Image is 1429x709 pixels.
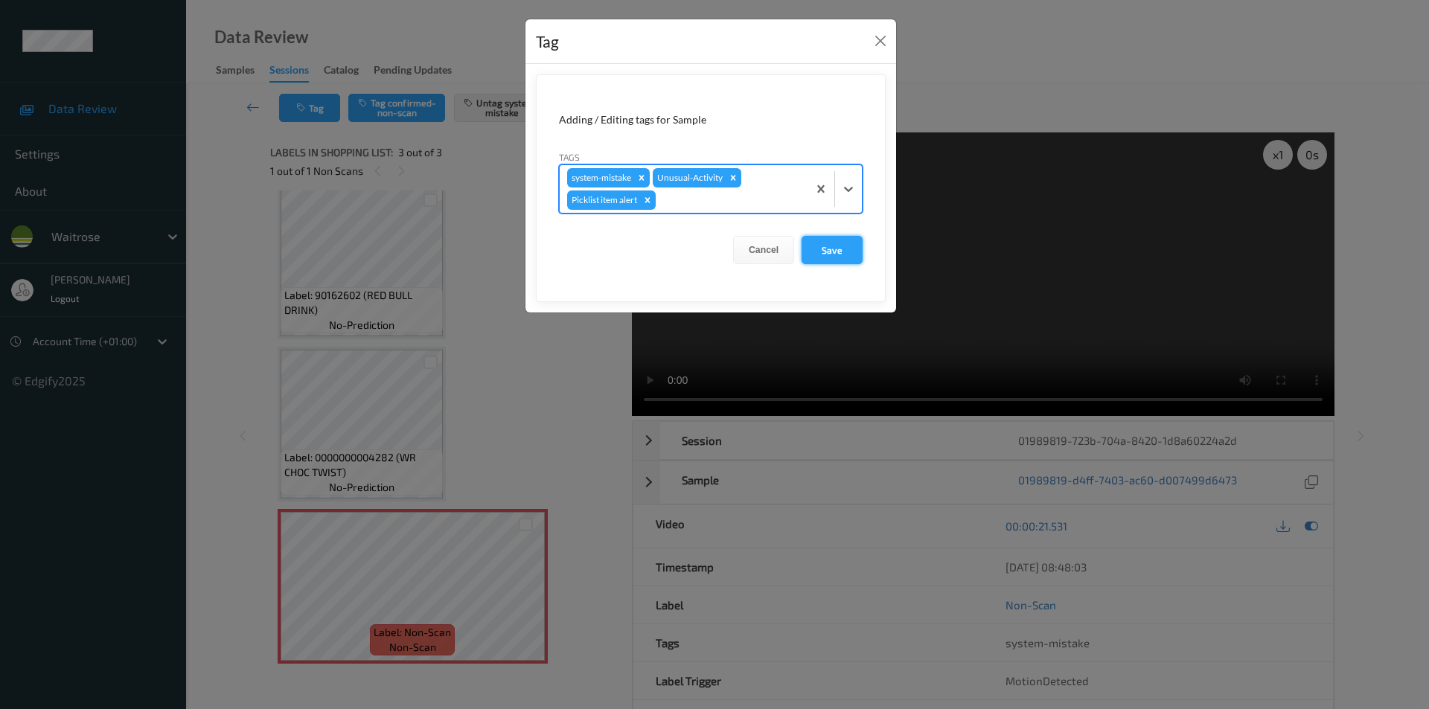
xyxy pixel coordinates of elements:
[725,168,741,187] div: Remove Unusual-Activity
[633,168,650,187] div: Remove system-mistake
[559,150,580,164] label: Tags
[559,112,863,127] div: Adding / Editing tags for Sample
[567,168,633,187] div: system-mistake
[536,30,559,54] div: Tag
[567,190,639,210] div: Picklist item alert
[870,31,891,51] button: Close
[653,168,725,187] div: Unusual-Activity
[733,236,794,264] button: Cancel
[639,190,656,210] div: Remove Picklist item alert
[802,236,863,264] button: Save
